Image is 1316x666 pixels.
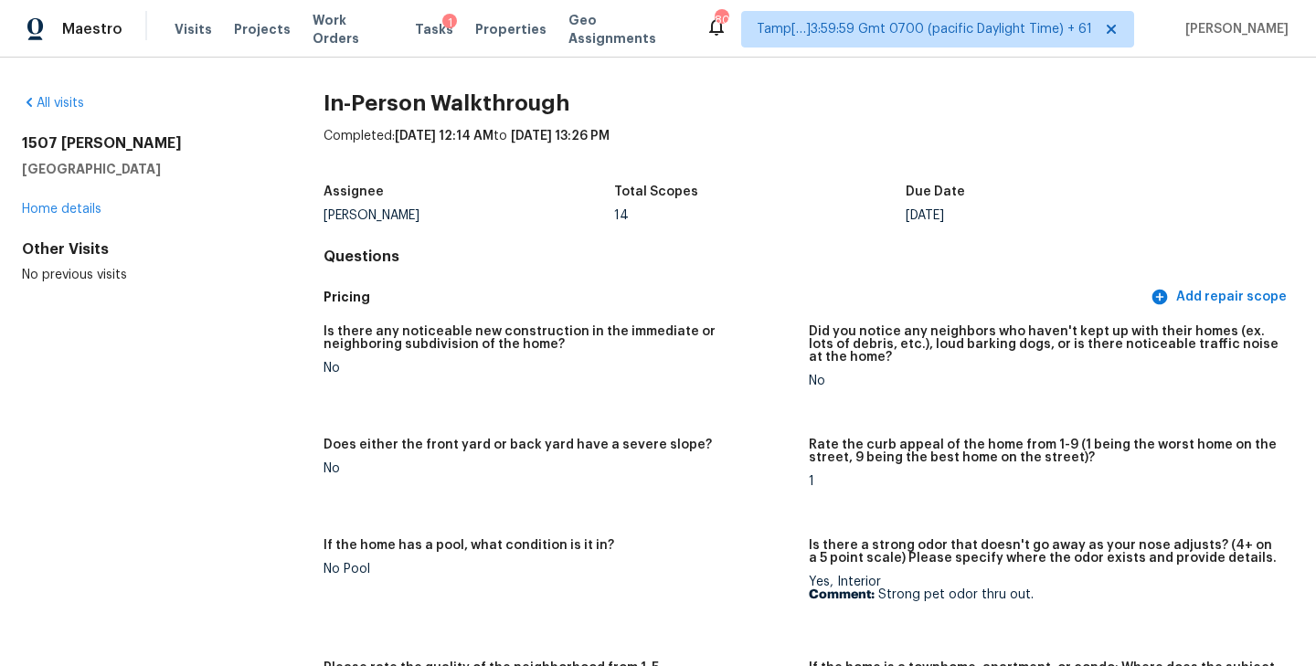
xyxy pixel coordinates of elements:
[757,20,1092,38] span: Tamp[…]3:59:59 Gmt 0700 (pacific Daylight Time) + 61
[809,576,1279,601] div: Yes, Interior
[809,375,1279,387] div: No
[22,134,265,153] h2: 1507 [PERSON_NAME]
[1178,20,1289,38] span: [PERSON_NAME]
[313,11,393,48] span: Work Orders
[511,130,610,143] span: [DATE] 13:26 PM
[395,130,493,143] span: [DATE] 12:14 AM
[809,588,1279,601] p: Strong pet odor thru out.
[324,325,794,351] h5: Is there any noticeable new construction in the immediate or neighboring subdivision of the home?
[22,203,101,216] a: Home details
[324,439,712,451] h5: Does either the front yard or back yard have a severe slope?
[809,588,875,601] b: Comment:
[175,20,212,38] span: Visits
[22,160,265,178] h5: [GEOGRAPHIC_DATA]
[324,248,1294,266] h4: Questions
[906,185,965,198] h5: Due Date
[715,11,727,29] div: 803
[234,20,291,38] span: Projects
[568,11,684,48] span: Geo Assignments
[22,97,84,110] a: All visits
[809,539,1279,565] h5: Is there a strong odor that doesn't go away as your nose adjusts? (4+ on a 5 point scale) Please ...
[324,539,614,552] h5: If the home has a pool, what condition is it in?
[324,288,1147,307] h5: Pricing
[324,127,1294,174] div: Completed: to
[415,23,453,36] span: Tasks
[324,462,794,475] div: No
[809,325,1279,364] h5: Did you notice any neighbors who haven't kept up with their homes (ex. lots of debris, etc.), lou...
[1147,280,1294,314] button: Add repair scope
[324,563,794,576] div: No Pool
[906,209,1197,222] div: [DATE]
[614,185,698,198] h5: Total Scopes
[614,209,906,222] div: 14
[324,185,384,198] h5: Assignee
[1154,286,1287,309] span: Add repair scope
[62,20,122,38] span: Maestro
[324,209,615,222] div: [PERSON_NAME]
[475,20,547,38] span: Properties
[324,94,1294,112] h2: In-Person Walkthrough
[22,269,127,281] span: No previous visits
[442,14,457,32] div: 1
[324,362,794,375] div: No
[22,240,265,259] div: Other Visits
[809,475,1279,488] div: 1
[809,439,1279,464] h5: Rate the curb appeal of the home from 1-9 (1 being the worst home on the street, 9 being the best...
